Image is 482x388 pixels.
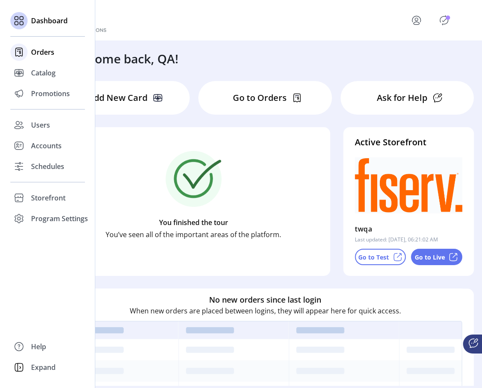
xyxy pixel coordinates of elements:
[31,193,66,203] span: Storefront
[437,13,451,27] button: Publisher Panel
[233,91,287,104] p: Go to Orders
[209,294,321,306] h6: No new orders since last login
[415,253,445,262] p: Go to Live
[355,136,462,149] h4: Active Storefront
[88,91,147,104] p: Add New Card
[31,213,88,224] span: Program Settings
[31,120,50,130] span: Users
[106,229,281,240] p: You’ve seen all of the important areas of the platform.
[31,362,56,372] span: Expand
[31,141,62,151] span: Accounts
[355,236,438,244] p: Last updated: [DATE], 06:21:02 AM
[31,341,46,352] span: Help
[31,16,68,26] span: Dashboard
[159,217,228,228] p: You finished the tour
[130,306,401,316] p: When new orders are placed between logins, they will appear here for quick access.
[399,10,437,31] button: menu
[377,91,427,104] p: Ask for Help
[31,161,64,172] span: Schedules
[31,88,70,99] span: Promotions
[31,47,54,57] span: Orders
[358,253,389,262] p: Go to Test
[355,222,372,236] p: twqa
[31,68,56,78] span: Catalog
[67,50,178,68] h3: Welcome back, QA!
